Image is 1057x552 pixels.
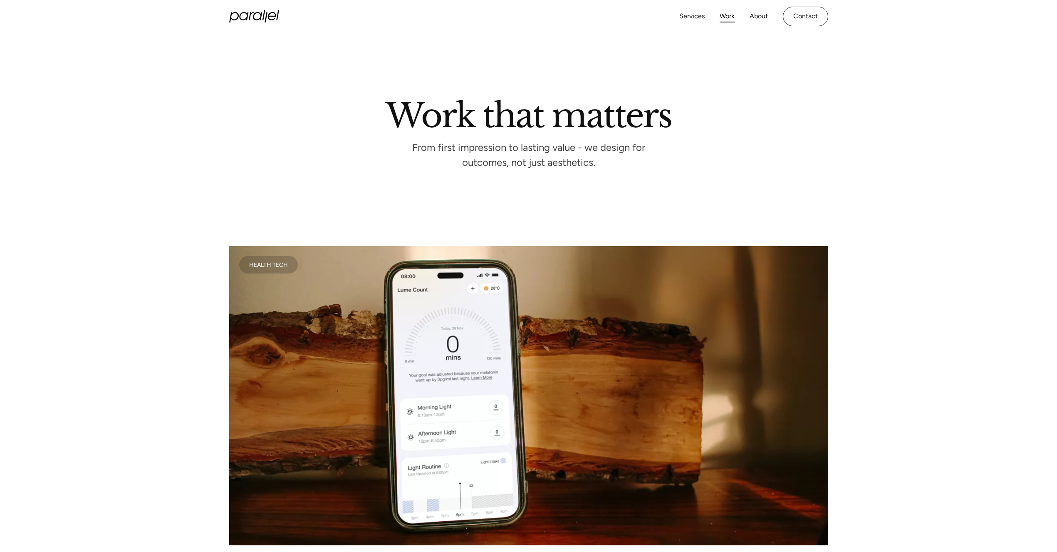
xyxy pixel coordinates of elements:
h2: Work that matters [292,99,766,128]
a: Work [720,10,735,22]
a: Contact [783,7,828,26]
div: Health Tech [249,263,288,267]
p: From first impression to lasting value - we design for outcomes, not just aesthetics. [404,144,654,166]
a: About [750,10,768,22]
a: home [229,10,279,22]
a: Services [679,10,705,22]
